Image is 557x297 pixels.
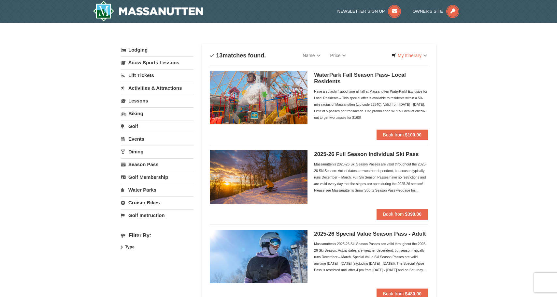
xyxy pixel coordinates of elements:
strong: Type [125,244,135,249]
div: Massanutten's 2025-26 Ski Season Passes are valid throughout the 2025-26 Ski Season. Actual dates... [314,161,428,194]
a: Price [325,49,351,62]
span: Book from [383,291,404,296]
a: Lodging [121,44,193,56]
button: Book from $100.00 [377,130,428,140]
strong: $480.00 [405,291,421,296]
img: 6619937-208-2295c65e.jpg [210,150,307,204]
h5: 2025-26 Full Season Individual Ski Pass [314,151,428,158]
div: Massanutten's 2025-26 Ski Season Passes are valid throughout the 2025-26 Ski Season. Actual dates... [314,241,428,273]
a: Golf Membership [121,171,193,183]
div: Have a splashin' good time all fall at Massanutten WaterPark! Exclusive for Local Residents – Thi... [314,88,428,121]
strong: $390.00 [405,211,421,217]
strong: $100.00 [405,132,421,137]
a: Biking [121,107,193,119]
h5: 2025-26 Special Value Season Pass - Adult [314,231,428,237]
button: Book from $390.00 [377,209,428,219]
a: Cruiser Bikes [121,196,193,209]
a: Activities & Attractions [121,82,193,94]
img: Massanutten Resort Logo [93,1,203,22]
a: Lessons [121,95,193,107]
a: Newsletter Sign Up [337,9,401,14]
span: Book from [383,132,404,137]
a: Water Parks [121,184,193,196]
h4: Filter By: [121,233,193,239]
a: Massanutten Resort [93,1,203,22]
a: Season Pass [121,158,193,170]
img: 6619937-212-8c750e5f.jpg [210,71,307,124]
a: Dining [121,146,193,158]
span: Owner's Site [413,9,443,14]
img: 6619937-198-dda1df27.jpg [210,230,307,283]
a: Snow Sports Lessons [121,56,193,69]
h5: WaterPark Fall Season Pass- Local Residents [314,72,428,85]
a: My Itinerary [387,51,431,60]
span: Book from [383,211,404,217]
span: Newsletter Sign Up [337,9,385,14]
a: Name [298,49,325,62]
a: Lift Tickets [121,69,193,81]
a: Golf [121,120,193,132]
a: Owner's Site [413,9,460,14]
a: Golf Instruction [121,209,193,221]
a: Events [121,133,193,145]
